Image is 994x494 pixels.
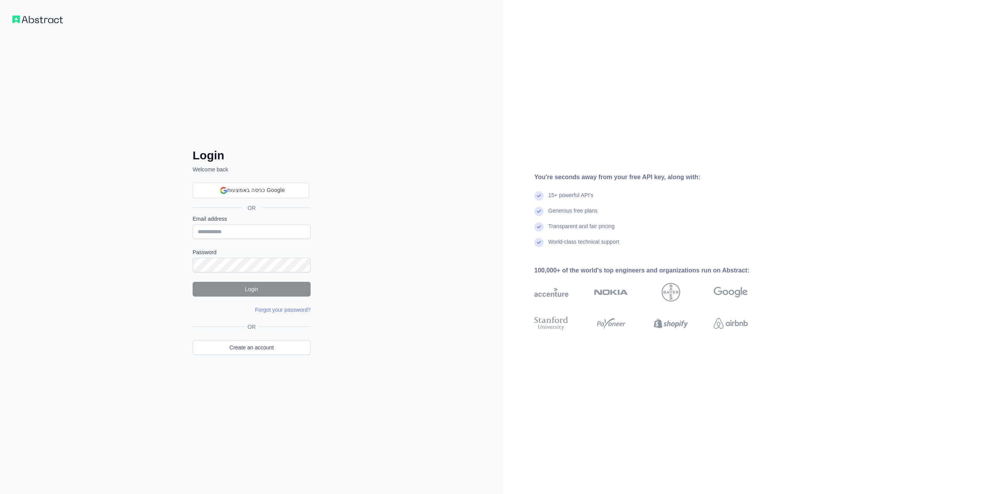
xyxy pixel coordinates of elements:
[193,148,311,162] h2: Login
[534,315,568,332] img: stanford university
[193,248,311,256] label: Password
[534,191,544,201] img: check mark
[548,207,598,222] div: Generous free plans
[714,315,748,332] img: airbnb
[534,173,773,182] div: You're seconds away from your free API key, along with:
[548,238,619,253] div: World-class technical support
[594,283,628,302] img: nokia
[193,166,311,173] p: Welcome back
[534,283,568,302] img: accenture
[255,307,311,313] a: Forgot your password?
[12,16,63,23] img: Workflow
[548,222,615,238] div: Transparent and fair pricing
[714,283,748,302] img: google
[534,207,544,216] img: check mark
[245,323,259,331] span: OR
[242,204,262,212] span: OR
[534,238,544,247] img: check mark
[193,183,309,198] div: כניסה באמצעות Google
[227,186,285,194] span: כניסה באמצעות Google
[654,315,688,332] img: shopify
[594,315,628,332] img: payoneer
[534,222,544,232] img: check mark
[534,266,773,275] div: 100,000+ of the world's top engineers and organizations run on Abstract:
[662,283,680,302] img: bayer
[548,191,593,207] div: 15+ powerful API's
[193,340,311,355] a: Create an account
[193,215,311,223] label: Email address
[193,282,311,297] button: Login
